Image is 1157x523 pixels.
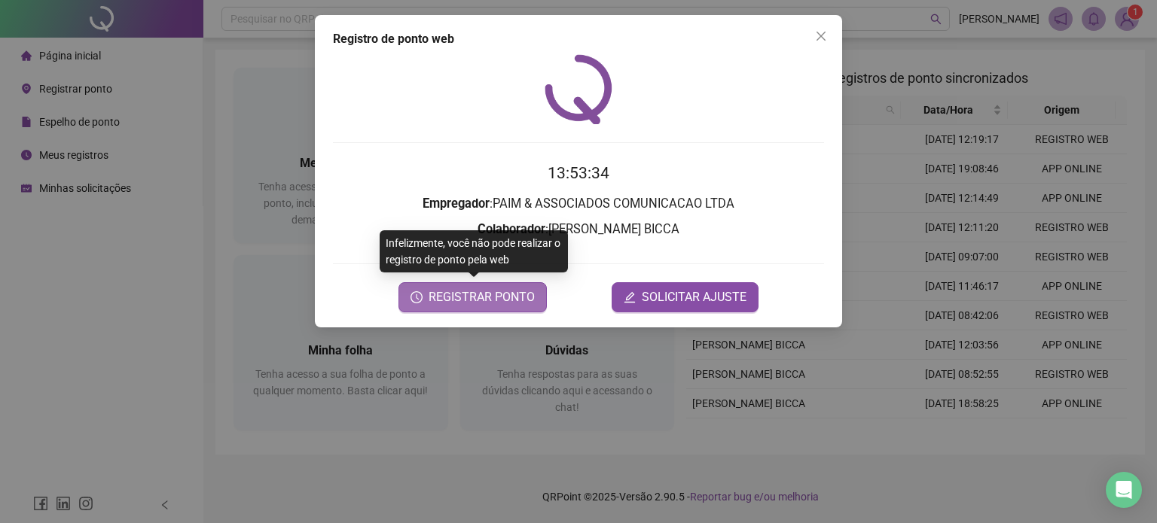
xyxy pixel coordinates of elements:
button: REGISTRAR PONTO [398,282,547,312]
h3: : PAIM & ASSOCIADOS COMUNICACAO LTDA [333,194,824,214]
button: editSOLICITAR AJUSTE [612,282,759,312]
img: QRPoint [545,54,612,124]
time: 13:53:34 [548,164,609,182]
div: Infelizmente, você não pode realizar o registro de ponto pela web [380,230,568,272]
span: clock-circle [411,291,423,303]
strong: Empregador [423,196,490,211]
button: Close [809,24,833,48]
h3: : [PERSON_NAME] BICCA [333,220,824,239]
div: Registro de ponto web [333,30,824,48]
span: REGISTRAR PONTO [429,288,535,306]
span: edit [624,291,636,303]
span: close [815,30,827,42]
strong: Colaborador [478,222,545,236]
div: Open Intercom Messenger [1106,472,1142,508]
span: SOLICITAR AJUSTE [642,288,746,306]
